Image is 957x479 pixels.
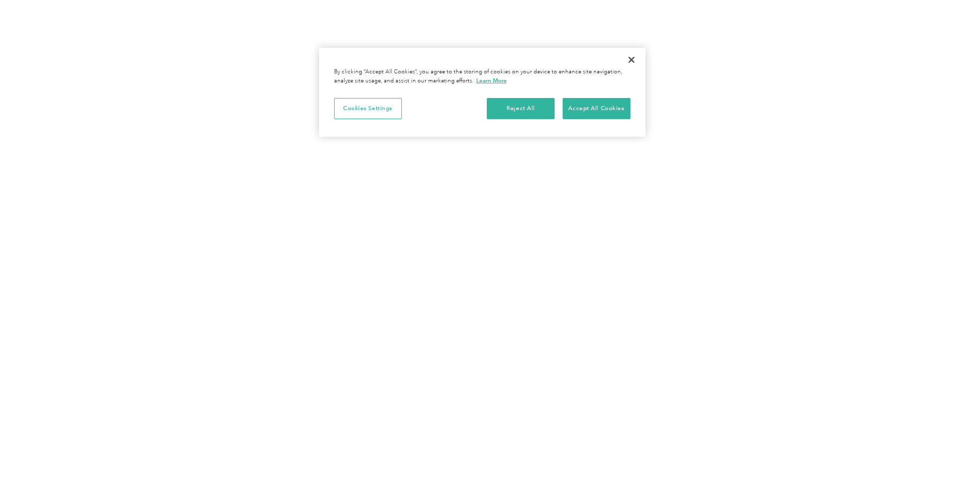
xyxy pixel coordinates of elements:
[319,48,646,137] div: Privacy
[487,98,555,119] button: Reject All
[334,98,402,119] button: Cookies Settings
[334,68,630,85] div: By clicking “Accept All Cookies”, you agree to the storing of cookies on your device to enhance s...
[563,98,630,119] button: Accept All Cookies
[620,49,643,71] button: Close
[319,48,646,137] div: Cookie banner
[476,77,507,84] a: More information about your privacy, opens in a new tab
